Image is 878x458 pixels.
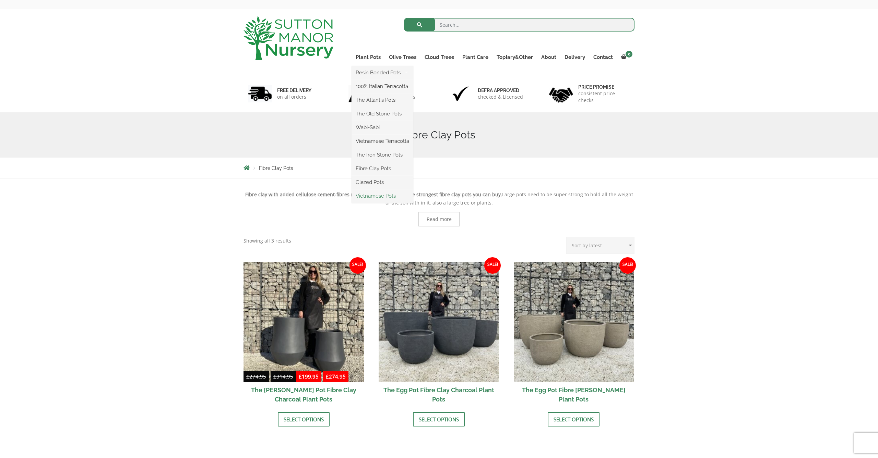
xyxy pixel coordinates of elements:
[244,382,364,407] h2: The [PERSON_NAME] Pot Fibre Clay Charcoal Plant Pots
[379,262,499,407] a: Sale! The Egg Pot Fibre Clay Charcoal Plant Pots
[244,262,364,407] a: Sale! £274.95-£314.95 £199.95-£274.95 The [PERSON_NAME] Pot Fibre Clay Charcoal Plant Pots
[352,67,413,78] a: Resin Bonded Pots
[514,262,634,382] img: The Egg Pot Fibre Clay Champagne Plant Pots
[244,190,634,207] p: Large pots need to be super strong to hold all the weight of the soil with in it, also a large tr...
[352,81,413,91] a: 100% Italian Terracotta
[514,262,634,407] a: Sale! The Egg Pot Fibre [PERSON_NAME] Plant Pots
[404,18,635,32] input: Search...
[277,87,311,94] h6: FREE DELIVERY
[385,52,420,62] a: Olive Trees
[259,165,293,171] span: Fibre Clay Pots
[589,52,617,62] a: Contact
[458,52,493,62] a: Plant Care
[248,85,272,102] img: 1.jpg
[246,373,266,380] bdi: 274.95
[514,382,634,407] h2: The Egg Pot Fibre [PERSON_NAME] Plant Pots
[352,109,413,119] a: The Old Stone Pots
[245,191,502,198] strong: Fibre clay with added cellulose cement-fibres making these large pots the strongest fibre clay po...
[379,262,499,382] img: The Egg Pot Fibre Clay Charcoal Plant Pots
[566,237,634,254] select: Shop order
[244,129,634,141] h1: Fibre Clay Pots
[352,191,413,201] a: Vietnamese Pots
[273,373,276,380] span: £
[478,94,523,100] p: checked & Licensed
[619,257,636,274] span: Sale!
[348,85,372,102] img: 2.jpg
[352,136,413,146] a: Vietnamese Terracotta
[244,262,364,382] img: The Bien Hoa Pot Fibre Clay Charcoal Plant Pots
[273,373,293,380] bdi: 314.95
[244,165,634,171] nav: Breadcrumbs
[278,412,330,426] a: Select options for “The Bien Hoa Pot Fibre Clay Charcoal Plant Pots”
[352,95,413,105] a: The Atlantis Pots
[548,412,600,426] a: Select options for “The Egg Pot Fibre Clay Champagne Plant Pots”
[246,373,249,380] span: £
[484,257,501,274] span: Sale!
[379,382,499,407] h2: The Egg Pot Fibre Clay Charcoal Plant Pots
[578,84,630,90] h6: Price promise
[449,85,473,102] img: 3.jpg
[352,150,413,160] a: The Iron Stone Pots
[244,237,291,245] p: Showing all 3 results
[560,52,589,62] a: Delivery
[244,16,333,60] img: logo
[244,372,296,382] del: -
[617,52,634,62] a: 0
[326,373,346,380] bdi: 274.95
[352,177,413,187] a: Glazed Pots
[420,52,458,62] a: Cloud Trees
[326,373,329,380] span: £
[578,90,630,104] p: consistent price checks
[626,51,632,58] span: 0
[299,373,319,380] bdi: 199.95
[413,412,465,426] a: Select options for “The Egg Pot Fibre Clay Charcoal Plant Pots”
[549,83,573,104] img: 4.jpg
[352,163,413,174] a: Fibre Clay Pots
[478,87,523,94] h6: Defra approved
[352,52,385,62] a: Plant Pots
[296,372,348,382] ins: -
[299,373,302,380] span: £
[352,122,413,133] a: Wabi-Sabi
[349,257,366,274] span: Sale!
[493,52,537,62] a: Topiary&Other
[427,217,452,222] span: Read more
[537,52,560,62] a: About
[277,94,311,100] p: on all orders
